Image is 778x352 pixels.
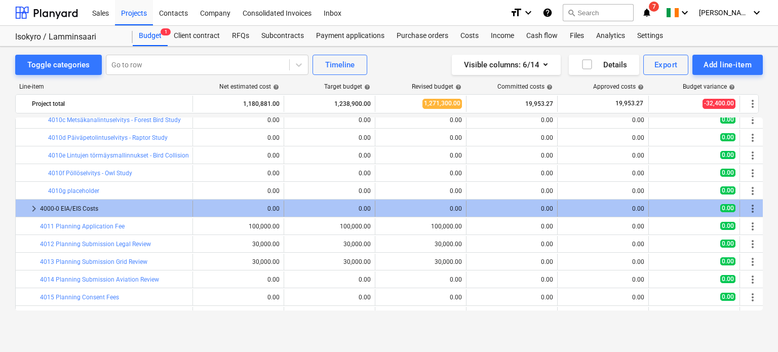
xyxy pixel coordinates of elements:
a: Income [485,26,520,46]
div: Isokyro / Lamminsaari [15,32,121,43]
div: 0.00 [562,205,644,212]
a: Cash flow [520,26,564,46]
div: 0.00 [288,170,371,177]
div: 4000-0 EIA/EIS Costs [40,201,188,217]
span: search [567,9,575,17]
a: Settings [631,26,669,46]
span: More actions [747,291,759,303]
a: Budget1 [133,26,168,46]
div: 30,000.00 [379,241,462,248]
i: keyboard_arrow_down [751,7,763,19]
span: 1,271,300.00 [422,99,462,108]
div: Add line-item [704,58,752,71]
span: 0.00 [720,222,735,230]
div: 0.00 [379,152,462,159]
a: 4010d Päiväpetolintuselvitys - Raptor Study [48,134,168,141]
div: Approved costs [593,83,644,90]
span: keyboard_arrow_right [28,203,40,215]
a: 4013 Planning Submission Grid Review [40,258,147,265]
div: 0.00 [197,294,280,301]
a: Subcontracts [255,26,310,46]
div: 0.00 [471,258,553,265]
button: Add line-item [692,55,763,75]
div: 100,000.00 [379,223,462,230]
div: 0.00 [562,223,644,230]
div: Line-item [15,83,192,90]
div: 1,238,900.00 [288,96,371,112]
div: 0.00 [471,134,553,141]
div: 30,000.00 [197,258,280,265]
a: 4015 Planning Consent Fees [40,294,119,301]
span: -32,400.00 [703,99,735,108]
div: 0.00 [562,152,644,159]
span: More actions [747,238,759,250]
button: Visible columns:6/14 [452,55,561,75]
span: 1 [161,28,171,35]
span: More actions [747,167,759,179]
div: 0.00 [471,205,553,212]
span: 19,953.27 [614,99,644,108]
div: 0.00 [288,276,371,283]
div: Net estimated cost [219,83,279,90]
div: 0.00 [197,152,280,159]
span: help [544,84,553,90]
div: 0.00 [197,134,280,141]
span: help [636,84,644,90]
span: [PERSON_NAME] [699,9,750,17]
div: 0.00 [562,116,644,124]
div: 0.00 [562,276,644,283]
div: 30,000.00 [379,258,462,265]
a: 4010c Metsäkanalintuselvitys - Forest Bird Study [48,116,181,124]
i: notifications [642,7,652,19]
span: More actions [747,273,759,286]
div: Project total [32,96,188,112]
span: More actions [747,114,759,126]
button: Timeline [313,55,367,75]
span: 0.00 [720,293,735,301]
span: help [727,84,735,90]
div: 0.00 [471,116,553,124]
span: 0.00 [720,240,735,248]
i: keyboard_arrow_down [522,7,534,19]
div: 0.00 [288,116,371,124]
div: 30,000.00 [288,258,371,265]
div: 0.00 [562,170,644,177]
span: 0.00 [720,275,735,283]
div: 100,000.00 [288,223,371,230]
div: Details [581,58,627,71]
button: Export [643,55,689,75]
div: 0.00 [562,134,644,141]
div: 0.00 [379,116,462,124]
div: Export [654,58,678,71]
div: 0.00 [471,223,553,230]
a: Client contract [168,26,226,46]
div: Visible columns : 6/14 [464,58,549,71]
button: Search [563,4,634,21]
div: 0.00 [471,187,553,194]
a: 4010g placeholder [48,187,99,194]
span: More actions [747,309,759,321]
span: 7 [649,2,659,12]
div: 0.00 [471,276,553,283]
span: More actions [747,132,759,144]
div: 0.00 [379,205,462,212]
div: 0.00 [379,276,462,283]
div: Toggle categories [27,58,90,71]
div: 0.00 [562,187,644,194]
a: Costs [454,26,485,46]
span: 0.00 [720,151,735,159]
div: 19,953.27 [471,96,553,112]
div: 0.00 [197,170,280,177]
a: RFQs [226,26,255,46]
div: Purchase orders [391,26,454,46]
a: 4010e Lintujen törmäysmallinnukset - Bird Collision Study [48,152,206,159]
a: Files [564,26,590,46]
div: Target budget [324,83,370,90]
a: 4011 Planning Application Fee [40,223,125,230]
div: Timeline [325,58,355,71]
